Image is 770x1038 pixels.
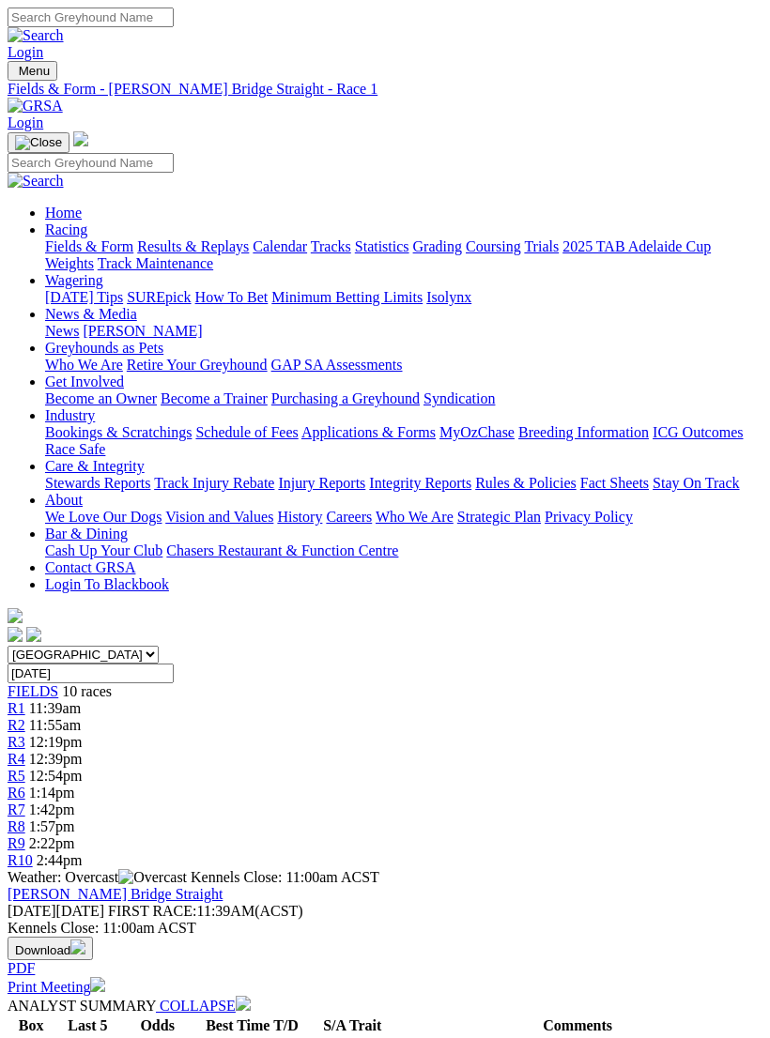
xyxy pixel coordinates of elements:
span: 2:44pm [37,852,83,868]
a: Login To Blackbook [45,576,169,592]
span: R8 [8,818,25,834]
a: Contact GRSA [45,559,135,575]
a: Wagering [45,272,103,288]
a: Results & Replays [137,238,249,254]
a: [PERSON_NAME] [83,323,202,339]
img: chevron-down-white.svg [236,996,251,1011]
img: Close [15,135,62,150]
span: Menu [19,64,50,78]
a: Injury Reports [278,475,365,491]
a: MyOzChase [439,424,515,440]
a: Minimum Betting Limits [271,289,423,305]
a: Print Meeting [8,979,105,995]
span: 11:39AM(ACST) [108,903,303,919]
span: 1:57pm [29,818,75,834]
a: News [45,323,79,339]
div: About [45,509,762,526]
th: Best Time T/D [194,1016,310,1035]
a: Syndication [423,390,495,406]
div: Bar & Dining [45,542,762,559]
a: Fields & Form [45,238,133,254]
a: R3 [8,734,25,750]
a: R5 [8,768,25,784]
div: Kennels Close: 11:00am ACST [8,920,762,937]
a: History [277,509,322,525]
span: COLLAPSE [160,998,236,1014]
input: Select date [8,664,174,683]
a: Home [45,205,82,221]
a: [DATE] Tips [45,289,123,305]
span: Kennels Close: 11:00am ACST [191,869,379,885]
span: 1:14pm [29,785,75,801]
a: Isolynx [426,289,471,305]
span: R1 [8,700,25,716]
a: Fields & Form - [PERSON_NAME] Bridge Straight - Race 1 [8,81,762,98]
a: R10 [8,852,33,868]
a: Login [8,44,43,60]
a: Strategic Plan [457,509,541,525]
a: Vision and Values [165,509,273,525]
button: Download [8,937,93,960]
span: 2:22pm [29,835,75,851]
a: Careers [326,509,372,525]
span: 12:19pm [29,734,83,750]
a: Racing [45,221,87,237]
div: Care & Integrity [45,475,762,492]
span: 12:54pm [29,768,83,784]
a: R2 [8,717,25,733]
a: R9 [8,835,25,851]
a: Calendar [253,238,307,254]
th: Comments [394,1016,761,1035]
th: S/A Trait [312,1016,393,1035]
a: Care & Integrity [45,458,145,474]
a: Schedule of Fees [195,424,298,440]
div: Greyhounds as Pets [45,357,762,374]
a: 2025 TAB Adelaide Cup [562,238,711,254]
a: GAP SA Assessments [271,357,403,373]
a: PDF [8,960,35,976]
button: Toggle navigation [8,61,57,81]
div: Wagering [45,289,762,306]
a: Applications & Forms [301,424,436,440]
img: logo-grsa-white.png [8,608,23,623]
a: COLLAPSE [156,998,251,1014]
a: News & Media [45,306,137,322]
a: R6 [8,785,25,801]
div: Get Involved [45,390,762,407]
span: 11:55am [29,717,81,733]
div: ANALYST SUMMARY [8,996,762,1015]
img: logo-grsa-white.png [73,131,88,146]
img: Search [8,173,64,190]
img: Overcast [118,869,187,886]
span: 10 races [62,683,112,699]
a: R7 [8,801,25,817]
input: Search [8,8,174,27]
a: Purchasing a Greyhound [271,390,420,406]
span: FIRST RACE: [108,903,196,919]
th: Box [9,1016,53,1035]
a: Trials [524,238,559,254]
img: twitter.svg [26,627,41,642]
a: Race Safe [45,441,105,457]
a: Bookings & Scratchings [45,424,192,440]
a: Industry [45,407,95,423]
button: Toggle navigation [8,132,69,153]
a: Cash Up Your Club [45,542,162,558]
a: Get Involved [45,374,124,389]
a: About [45,492,83,508]
a: Tracks [311,238,351,254]
a: Who We Are [45,357,123,373]
a: Stay On Track [653,475,739,491]
a: ICG Outcomes [653,424,743,440]
div: News & Media [45,323,762,340]
a: FIELDS [8,683,58,699]
img: printer.svg [90,977,105,992]
span: 1:42pm [29,801,75,817]
a: Breeding Information [518,424,649,440]
a: [PERSON_NAME] Bridge Straight [8,886,223,902]
div: Industry [45,424,762,458]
